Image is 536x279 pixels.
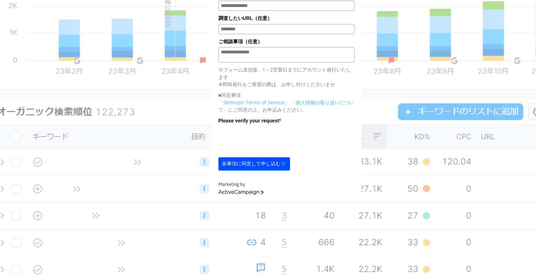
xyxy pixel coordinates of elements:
label: Please verify your request [218,117,355,125]
div: Marketing by [218,181,355,188]
iframe: reCAPTCHA [218,127,325,154]
p: ※フォーム送信後、1～2営業日までにアカウント発行いたします ※即時発行をご希望の際は、お申し付けくださいませ [218,66,355,88]
a: 「Semrush Terms of Service」 [218,99,289,106]
p: ■同意事項 [218,91,355,99]
a: 「個人情報の取り扱いについて」 [218,99,354,113]
label: 調査したいURL（任意） [218,14,355,22]
p: にご同意の上、お申込みください。 [218,99,355,113]
button: 各事項に同意して申し込む ▷ [218,157,290,171]
label: ご相談事項（任意） [218,38,355,45]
